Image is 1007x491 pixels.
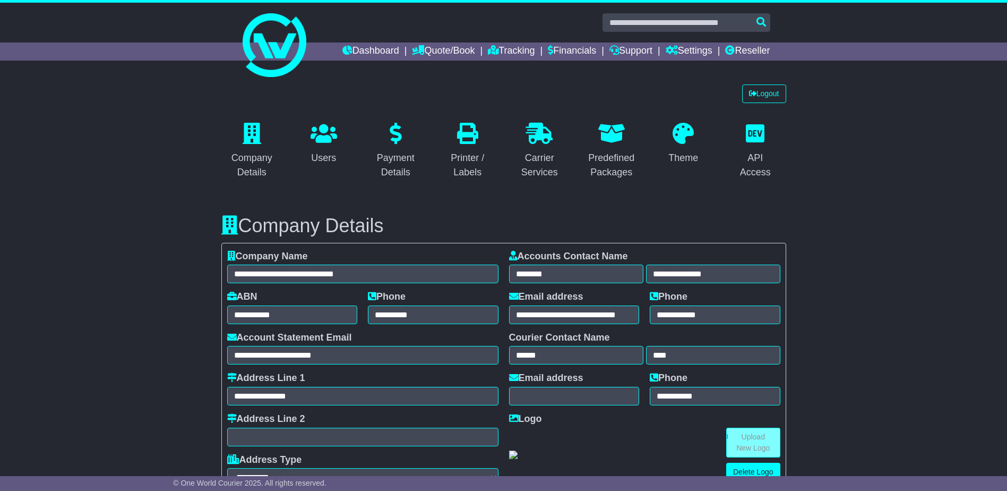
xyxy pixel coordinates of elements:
[368,291,406,303] label: Phone
[311,151,337,165] div: Users
[227,454,302,466] label: Address Type
[516,151,564,180] div: Carrier Services
[548,43,596,61] a: Financials
[661,119,705,169] a: Theme
[725,43,770,61] a: Reseller
[365,119,427,183] a: Payment Details
[509,413,542,425] label: Logo
[650,373,687,384] label: Phone
[221,119,283,183] a: Company Details
[342,43,399,61] a: Dashboard
[509,119,571,183] a: Carrier Services
[731,151,779,180] div: API Access
[609,43,652,61] a: Support
[668,151,698,165] div: Theme
[437,119,498,183] a: Printer / Labels
[509,373,583,384] label: Email address
[742,84,786,103] a: Logout
[227,291,257,303] label: ABN
[509,451,518,459] img: GetCustomerLogo
[444,151,492,180] div: Printer / Labels
[227,413,305,425] label: Address Line 2
[726,463,780,481] a: Delete Logo
[726,428,780,458] a: Upload New Logo
[666,43,712,61] a: Settings
[581,119,642,183] a: Predefined Packages
[227,332,352,344] label: Account Statement Email
[304,119,344,169] a: Users
[488,43,535,61] a: Tracking
[412,43,475,61] a: Quote/Book
[228,151,276,180] div: Company Details
[650,291,687,303] label: Phone
[221,215,786,236] h3: Company Details
[173,479,326,487] span: © One World Courier 2025. All rights reserved.
[509,291,583,303] label: Email address
[588,151,635,180] div: Predefined Packages
[227,251,308,263] label: Company Name
[725,119,786,183] a: API Access
[509,251,628,263] label: Accounts Contact Name
[227,373,305,384] label: Address Line 1
[509,332,610,344] label: Courier Contact Name
[372,151,420,180] div: Payment Details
